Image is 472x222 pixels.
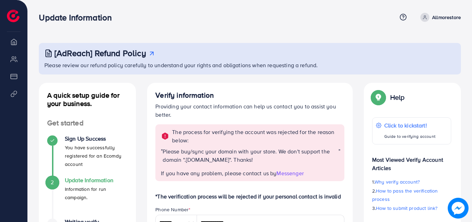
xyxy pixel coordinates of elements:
p: Allmorestore [432,13,461,21]
span: If you have any problem, please contact us by [161,169,276,177]
p: Guide to verifying account [384,132,436,141]
li: Update Information [39,177,136,219]
h3: Update Information [39,12,117,23]
p: Providing your contact information can help us contact you to assist you better. [155,102,344,119]
p: The process for verifying the account was rejected for the reason below: [172,128,340,144]
p: 3. [372,204,451,212]
p: You have successfully registered for an Ecomdy account [65,143,128,168]
span: How to pass the verification process [372,187,438,203]
a: Allmorestore [418,13,461,22]
h4: Get started [39,119,136,127]
li: Sign Up Success [39,135,136,177]
img: image [448,198,469,219]
p: Help [390,93,405,101]
span: " [338,147,340,169]
p: Click to kickstart! [384,121,436,130]
p: Information for run campaign. [65,185,128,202]
span: 2 [51,178,54,186]
p: 1. [372,178,451,186]
img: Popup guide [372,91,385,104]
p: Please buy/sync your domain with your store. We don't support the domain ".[DOMAIN_NAME]". Thanks! [163,147,338,164]
h4: Verify information [155,91,344,100]
label: Phone Number [155,206,190,213]
span: Why verify account? [375,178,420,185]
img: alert [161,132,169,140]
p: Most Viewed Verify Account Articles [372,150,451,172]
h4: Update Information [65,177,128,184]
span: How to submit product link? [376,205,437,212]
h4: A quick setup guide for your business. [39,91,136,108]
h3: [AdReach] Refund Policy [54,48,146,58]
p: Please review our refund policy carefully to understand your rights and obligations when requesti... [44,61,457,69]
p: *The verification process will be rejected if your personal contact is invalid [155,192,344,201]
h4: Sign Up Success [65,135,128,142]
span: Messenger [276,169,303,177]
img: logo [7,10,19,22]
span: " [161,147,163,169]
p: 2. [372,187,451,203]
